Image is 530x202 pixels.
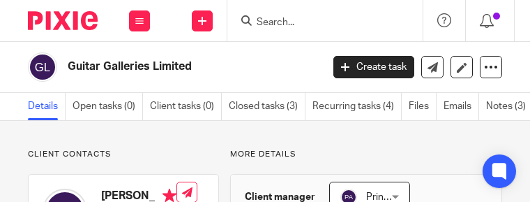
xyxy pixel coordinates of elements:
[444,93,479,120] a: Emails
[366,192,474,202] span: Prince [PERSON_NAME]
[150,93,222,120] a: Client tasks (0)
[409,93,437,120] a: Files
[312,93,402,120] a: Recurring tasks (4)
[333,56,414,78] a: Create task
[229,93,305,120] a: Closed tasks (3)
[28,52,57,82] img: svg%3E
[28,93,66,120] a: Details
[28,149,219,160] p: Client contacts
[68,59,264,74] h2: Guitar Galleries Limited
[230,149,502,160] p: More details
[73,93,143,120] a: Open tasks (0)
[28,11,98,30] img: Pixie
[255,17,381,29] input: Search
